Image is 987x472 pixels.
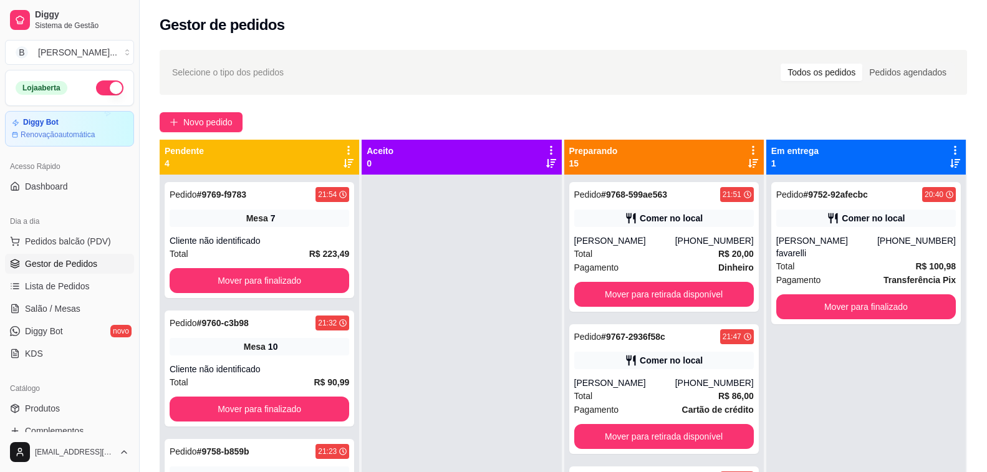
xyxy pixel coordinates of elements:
[5,40,134,65] button: Select a team
[170,118,178,127] span: plus
[25,235,111,248] span: Pedidos balcão (PDV)
[776,234,877,259] div: [PERSON_NAME] favarelli
[925,190,943,200] div: 20:40
[160,112,243,132] button: Novo pedido
[569,145,618,157] p: Preparando
[776,190,804,200] span: Pedido
[170,397,349,421] button: Mover para finalizado
[601,332,665,342] strong: # 9767-2936f58c
[246,212,268,224] span: Mesa
[5,5,134,35] a: DiggySistema de Gestão
[5,276,134,296] a: Lista de Pedidos
[574,389,593,403] span: Total
[574,190,602,200] span: Pedido
[309,249,350,259] strong: R$ 223,49
[197,190,246,200] strong: # 9769-f9783
[16,81,67,95] div: Loja aberta
[723,332,741,342] div: 21:47
[172,65,284,79] span: Selecione o tipo dos pedidos
[318,190,337,200] div: 21:54
[170,446,197,456] span: Pedido
[25,347,43,360] span: KDS
[170,375,188,389] span: Total
[640,354,703,367] div: Comer no local
[5,231,134,251] button: Pedidos balcão (PDV)
[16,46,28,59] span: B
[35,21,129,31] span: Sistema de Gestão
[776,294,956,319] button: Mover para finalizado
[271,212,276,224] div: 7
[38,46,117,59] div: [PERSON_NAME] ...
[5,344,134,364] a: KDS
[842,212,905,224] div: Comer no local
[781,64,862,81] div: Todos os pedidos
[268,340,278,353] div: 10
[170,268,349,293] button: Mover para finalizado
[170,234,349,247] div: Cliente não identificado
[25,180,68,193] span: Dashboard
[574,332,602,342] span: Pedido
[5,176,134,196] a: Dashboard
[21,130,95,140] article: Renovação automática
[318,318,337,328] div: 21:32
[675,234,754,247] div: [PHONE_NUMBER]
[35,447,114,457] span: [EMAIL_ADDRESS][DOMAIN_NAME]
[771,145,819,157] p: Em entrega
[862,64,953,81] div: Pedidos agendados
[25,402,60,415] span: Produtos
[574,234,675,247] div: [PERSON_NAME]
[5,211,134,231] div: Dia a dia
[197,318,249,328] strong: # 9760-c3b98
[314,377,349,387] strong: R$ 90,99
[569,157,618,170] p: 15
[601,190,667,200] strong: # 9768-599ae563
[25,325,63,337] span: Diggy Bot
[165,145,204,157] p: Pendente
[718,391,754,401] strong: R$ 86,00
[574,424,754,449] button: Mover para retirada disponível
[170,247,188,261] span: Total
[170,190,197,200] span: Pedido
[5,299,134,319] a: Salão / Mesas
[160,15,285,35] h2: Gestor de pedidos
[574,261,619,274] span: Pagamento
[35,9,129,21] span: Diggy
[5,378,134,398] div: Catálogo
[574,247,593,261] span: Total
[771,157,819,170] p: 1
[318,446,337,456] div: 21:23
[883,275,956,285] strong: Transferência Pix
[5,157,134,176] div: Acesso Rápido
[640,212,703,224] div: Comer no local
[183,115,233,129] span: Novo pedido
[723,190,741,200] div: 21:51
[244,340,266,353] span: Mesa
[675,377,754,389] div: [PHONE_NUMBER]
[96,80,123,95] button: Alterar Status
[776,273,821,287] span: Pagamento
[25,280,90,292] span: Lista de Pedidos
[5,321,134,341] a: Diggy Botnovo
[23,118,59,127] article: Diggy Bot
[5,111,134,147] a: Diggy BotRenovaçãoautomática
[367,157,393,170] p: 0
[776,259,795,273] span: Total
[5,398,134,418] a: Produtos
[5,437,134,467] button: [EMAIL_ADDRESS][DOMAIN_NAME]
[25,425,84,437] span: Complementos
[25,302,80,315] span: Salão / Mesas
[170,363,349,375] div: Cliente não identificado
[574,377,675,389] div: [PERSON_NAME]
[367,145,393,157] p: Aceito
[574,282,754,307] button: Mover para retirada disponível
[915,261,956,271] strong: R$ 100,98
[877,234,956,259] div: [PHONE_NUMBER]
[25,258,97,270] span: Gestor de Pedidos
[5,421,134,441] a: Complementos
[803,190,868,200] strong: # 9752-92afecbc
[197,446,249,456] strong: # 9758-b859b
[682,405,754,415] strong: Cartão de crédito
[574,403,619,417] span: Pagamento
[170,318,197,328] span: Pedido
[165,157,204,170] p: 4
